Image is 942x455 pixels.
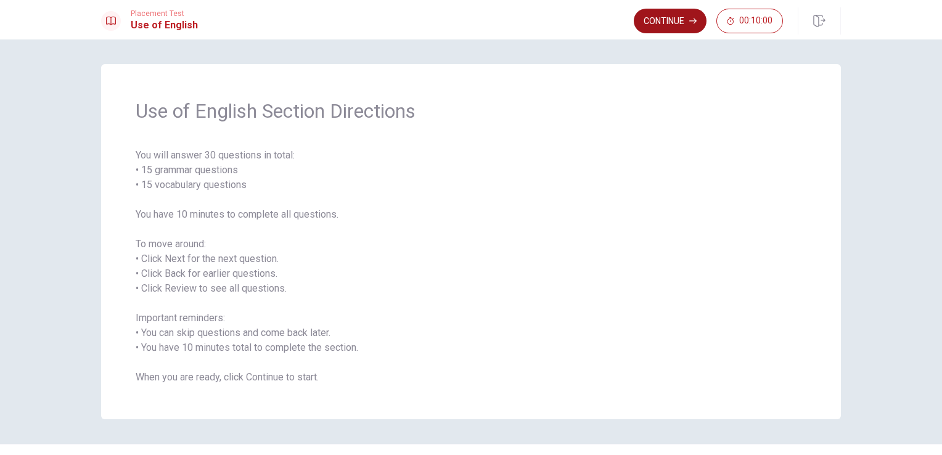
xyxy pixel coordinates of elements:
[131,18,198,33] h1: Use of English
[131,9,198,18] span: Placement Test
[136,148,806,385] span: You will answer 30 questions in total: • 15 grammar questions • 15 vocabulary questions You have ...
[136,99,806,123] span: Use of English Section Directions
[739,16,772,26] span: 00:10:00
[716,9,783,33] button: 00:10:00
[634,9,707,33] button: Continue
